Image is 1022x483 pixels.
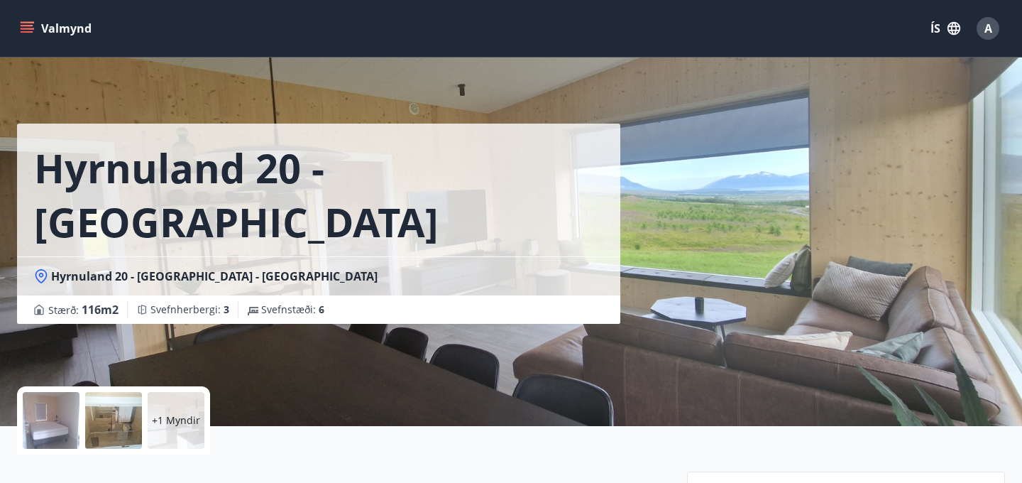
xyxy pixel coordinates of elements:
p: +1 Myndir [152,413,200,428]
span: Svefnstæði : [261,303,324,317]
button: A [971,11,1005,45]
span: Hyrnuland 20 - [GEOGRAPHIC_DATA] - [GEOGRAPHIC_DATA] [51,268,378,284]
h1: Hyrnuland 20 - [GEOGRAPHIC_DATA] [34,141,603,249]
span: 3 [224,303,229,316]
span: 6 [319,303,324,316]
span: Stærð : [48,301,119,318]
button: ÍS [923,16,968,41]
span: A [984,21,992,36]
span: Svefnherbergi : [150,303,229,317]
span: 116 m2 [82,302,119,318]
button: menu [17,16,97,41]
